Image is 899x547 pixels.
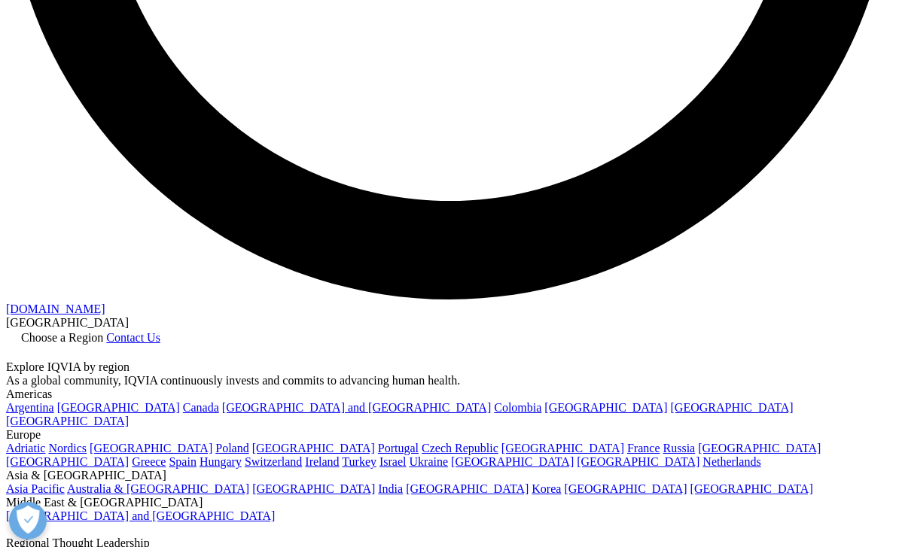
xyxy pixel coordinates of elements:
[6,428,893,442] div: Europe
[422,442,498,454] a: Czech Republic
[200,455,242,468] a: Hungary
[6,455,129,468] a: [GEOGRAPHIC_DATA]
[6,509,275,522] a: [GEOGRAPHIC_DATA] and [GEOGRAPHIC_DATA]
[702,455,760,468] a: Netherlands
[410,455,449,468] a: Ukraine
[6,496,893,509] div: Middle East & [GEOGRAPHIC_DATA]
[305,455,339,468] a: Ireland
[564,482,687,495] a: [GEOGRAPHIC_DATA]
[663,442,696,454] a: Russia
[342,455,376,468] a: Turkey
[451,455,574,468] a: [GEOGRAPHIC_DATA]
[252,482,375,495] a: [GEOGRAPHIC_DATA]
[215,442,248,454] a: Poland
[671,401,794,414] a: [GEOGRAPHIC_DATA]
[6,374,893,387] div: As a global community, IQVIA continuously invests and commits to advancing human health.
[132,455,166,468] a: Greece
[222,401,491,414] a: [GEOGRAPHIC_DATA] and [GEOGRAPHIC_DATA]
[378,442,419,454] a: Portugal
[501,442,624,454] a: [GEOGRAPHIC_DATA]
[245,455,302,468] a: Switzerland
[406,482,529,495] a: [GEOGRAPHIC_DATA]
[48,442,87,454] a: Nordics
[252,442,375,454] a: [GEOGRAPHIC_DATA]
[6,316,893,330] div: [GEOGRAPHIC_DATA]
[577,455,699,468] a: [GEOGRAPHIC_DATA]
[6,469,893,482] div: Asia & [GEOGRAPHIC_DATA]
[21,331,103,344] span: Choose a Region
[379,455,407,468] a: Israel
[6,482,65,495] a: Asia Pacific
[183,401,219,414] a: Canada
[544,401,667,414] a: [GEOGRAPHIC_DATA]
[67,482,249,495] a: Australia & [GEOGRAPHIC_DATA]
[378,482,403,495] a: India
[57,401,180,414] a: [GEOGRAPHIC_DATA]
[169,455,196,468] a: Spain
[9,502,47,539] button: Open Preferences
[6,442,45,454] a: Adriatic
[698,442,821,454] a: [GEOGRAPHIC_DATA]
[627,442,660,454] a: France
[690,482,813,495] a: [GEOGRAPHIC_DATA]
[6,387,893,401] div: Americas
[106,331,160,344] a: Contact Us
[6,415,129,427] a: [GEOGRAPHIC_DATA]
[90,442,212,454] a: [GEOGRAPHIC_DATA]
[6,360,893,374] div: Explore IQVIA by region
[494,401,541,414] a: Colombia
[6,401,54,414] a: Argentina
[6,302,105,315] a: [DOMAIN_NAME]
[532,482,561,495] a: Korea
